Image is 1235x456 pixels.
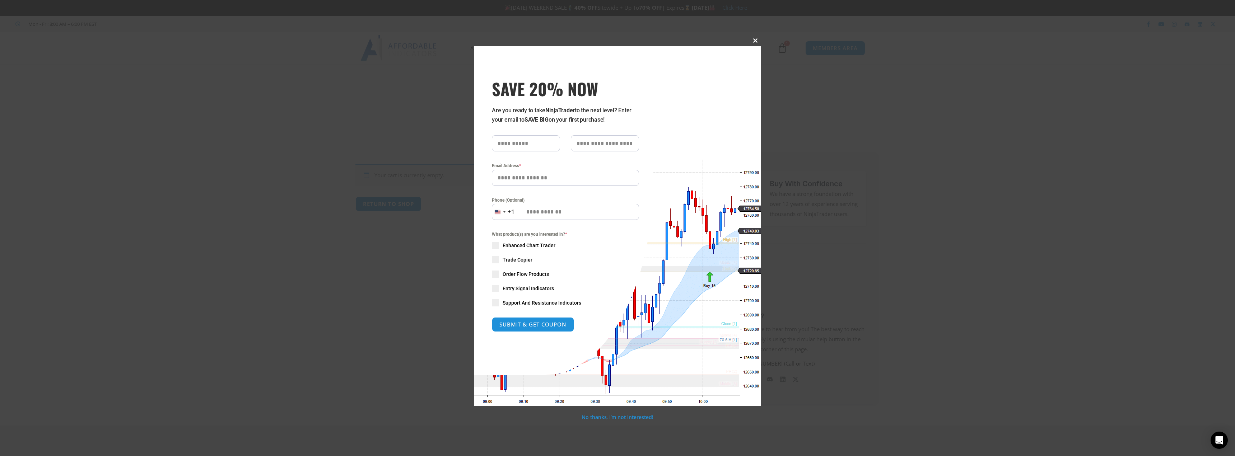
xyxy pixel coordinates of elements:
[492,256,639,263] label: Trade Copier
[492,299,639,306] label: Support And Resistance Indicators
[492,317,574,332] button: SUBMIT & GET COUPON
[503,242,555,249] span: Enhanced Chart Trader
[492,79,639,99] span: SAVE 20% NOW
[503,285,554,292] span: Entry Signal Indicators
[492,106,639,124] p: Are you ready to take to the next level? Enter your email to on your first purchase!
[492,162,639,169] label: Email Address
[492,271,639,278] label: Order Flow Products
[525,116,549,123] strong: SAVE BIG
[508,207,515,217] div: +1
[1211,432,1228,449] div: Open Intercom Messenger
[582,414,653,420] a: No thanks, I’m not interested!
[492,285,639,292] label: Entry Signal Indicators
[492,204,515,220] button: Selected country
[492,231,639,238] span: What product(s) are you interested in?
[545,107,575,114] strong: NinjaTrader
[492,242,639,249] label: Enhanced Chart Trader
[503,256,532,263] span: Trade Copier
[503,299,581,306] span: Support And Resistance Indicators
[492,197,639,204] label: Phone (Optional)
[503,271,549,278] span: Order Flow Products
